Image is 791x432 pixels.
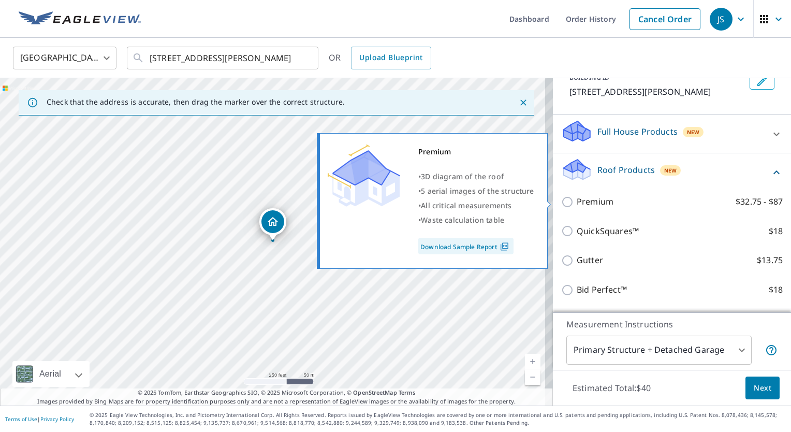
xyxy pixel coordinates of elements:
[517,96,530,109] button: Close
[497,242,511,251] img: Pdf Icon
[351,47,431,69] a: Upload Blueprint
[418,145,534,159] div: Premium
[736,195,783,208] p: $32.75 - $87
[421,200,511,210] span: All critical measurements
[566,336,752,365] div: Primary Structure + Detached Garage
[710,8,733,31] div: JS
[754,382,771,395] span: Next
[421,215,504,225] span: Waste calculation table
[418,184,534,198] div: •
[329,47,431,69] div: OR
[40,415,74,423] a: Privacy Policy
[5,416,74,422] p: |
[418,213,534,227] div: •
[577,283,627,296] p: Bid Perfect™
[421,186,534,196] span: 5 aerial images of the structure
[421,171,504,181] span: 3D diagram of the roof
[5,415,37,423] a: Terms of Use
[577,195,613,208] p: Premium
[399,388,416,396] a: Terms
[564,377,659,399] p: Estimated Total: $40
[769,283,783,296] p: $18
[90,411,786,427] p: © 2025 Eagle View Technologies, Inc. and Pictometry International Corp. All Rights Reserved. Repo...
[525,369,540,385] a: Current Level 17, Zoom Out
[150,44,297,73] input: Search by address or latitude-longitude
[597,125,678,138] p: Full House Products
[328,145,400,207] img: Premium
[418,169,534,184] div: •
[597,164,655,176] p: Roof Products
[138,388,416,397] span: © 2025 TomTom, Earthstar Geographics SIO, © 2025 Microsoft Corporation, ©
[359,51,422,64] span: Upload Blueprint
[525,354,540,369] a: Current Level 17, Zoom In
[36,361,64,387] div: Aerial
[418,198,534,213] div: •
[577,225,639,238] p: QuickSquares™
[13,44,116,73] div: [GEOGRAPHIC_DATA]
[47,97,345,107] p: Check that the address is accurate, then drag the marker over the correct structure.
[19,11,141,27] img: EV Logo
[418,238,514,254] a: Download Sample Report
[664,166,677,175] span: New
[561,119,783,149] div: Full House ProductsNew
[629,8,700,30] a: Cancel Order
[569,85,745,98] p: [STREET_ADDRESS][PERSON_NAME]
[757,254,783,267] p: $13.75
[566,318,778,330] p: Measurement Instructions
[765,344,778,356] span: Your report will include the primary structure and a detached garage if one exists.
[12,361,90,387] div: Aerial
[750,73,774,90] button: Edit building 1
[745,377,780,400] button: Next
[769,225,783,238] p: $18
[577,254,603,267] p: Gutter
[561,157,783,187] div: Roof ProductsNew
[353,388,397,396] a: OpenStreetMap
[687,128,700,136] span: New
[259,208,286,240] div: Dropped pin, building 1, Residential property, 2736 W Vincent St Springfield, MO 65810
